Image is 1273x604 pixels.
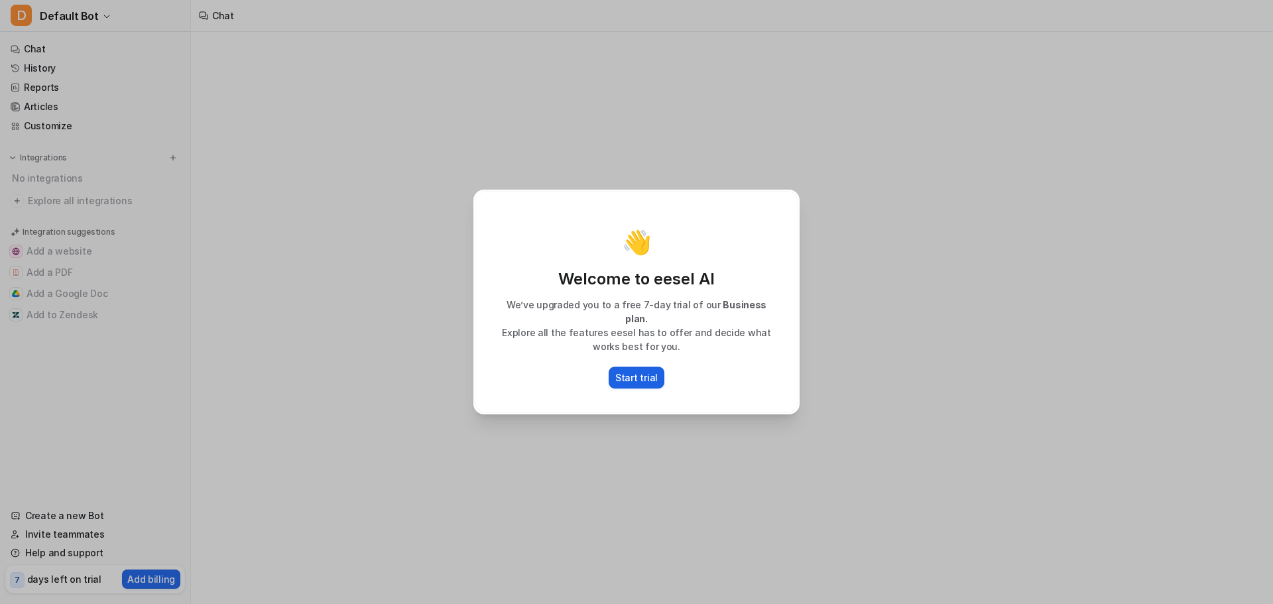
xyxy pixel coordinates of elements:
[489,326,784,353] p: Explore all the features eesel has to offer and decide what works best for you.
[615,371,658,385] p: Start trial
[489,298,784,326] p: We’ve upgraded you to a free 7-day trial of our
[489,269,784,290] p: Welcome to eesel AI
[609,367,664,389] button: Start trial
[622,229,652,255] p: 👋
